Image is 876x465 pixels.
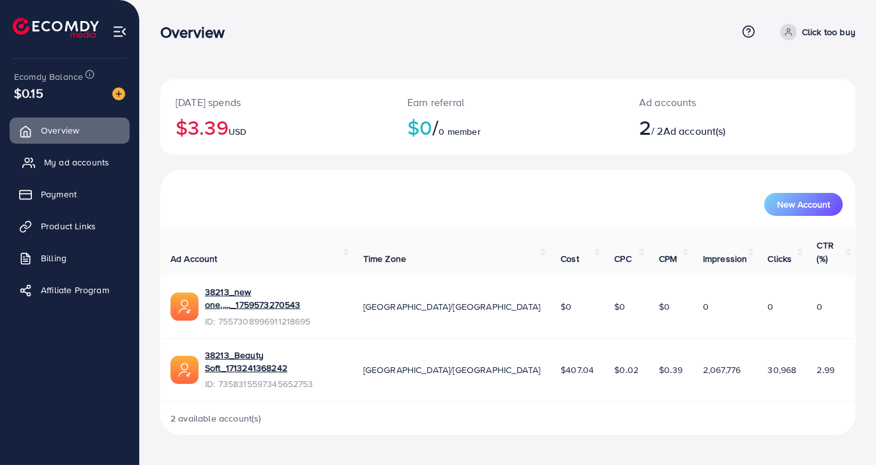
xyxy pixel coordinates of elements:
[41,220,96,232] span: Product Links
[10,118,130,143] a: Overview
[614,300,625,313] span: $0
[10,149,130,175] a: My ad accounts
[10,277,130,303] a: Affiliate Program
[205,286,343,312] a: 38213_new one,,,,,_1759573270543
[768,300,774,313] span: 0
[768,363,797,376] span: 30,968
[205,377,343,390] span: ID: 7358315597345652753
[639,95,782,110] p: Ad accounts
[561,363,594,376] span: $407.04
[10,245,130,271] a: Billing
[176,115,377,139] h2: $3.39
[363,363,541,376] span: [GEOGRAPHIC_DATA]/[GEOGRAPHIC_DATA]
[205,349,343,375] a: 38213_Beauty Soft_1713241368242
[112,24,127,39] img: menu
[41,124,79,137] span: Overview
[160,23,235,42] h3: Overview
[439,125,481,138] span: 0 member
[768,252,792,265] span: Clicks
[817,363,835,376] span: 2.99
[764,193,843,216] button: New Account
[432,112,439,142] span: /
[659,252,677,265] span: CPM
[703,300,709,313] span: 0
[41,188,77,201] span: Payment
[176,95,377,110] p: [DATE] spends
[41,252,66,264] span: Billing
[561,300,571,313] span: $0
[363,300,541,313] span: [GEOGRAPHIC_DATA]/[GEOGRAPHIC_DATA]
[407,95,608,110] p: Earn referral
[170,293,199,321] img: ic-ads-acc.e4c84228.svg
[363,252,406,265] span: Time Zone
[170,412,262,425] span: 2 available account(s)
[170,356,199,384] img: ic-ads-acc.e4c84228.svg
[817,239,834,264] span: CTR (%)
[802,24,856,40] p: Click too buy
[817,300,823,313] span: 0
[41,284,109,296] span: Affiliate Program
[777,200,830,209] span: New Account
[703,363,741,376] span: 2,067,776
[229,125,246,138] span: USD
[614,252,631,265] span: CPC
[659,363,683,376] span: $0.39
[14,70,83,83] span: Ecomdy Balance
[44,156,109,169] span: My ad accounts
[205,315,343,328] span: ID: 7557308996911218695
[170,252,218,265] span: Ad Account
[10,213,130,239] a: Product Links
[659,300,670,313] span: $0
[112,88,125,100] img: image
[10,181,130,207] a: Payment
[614,363,638,376] span: $0.02
[663,124,726,138] span: Ad account(s)
[13,18,99,38] img: logo
[775,24,856,40] a: Click too buy
[639,115,782,139] h2: / 2
[639,112,651,142] span: 2
[14,84,43,102] span: $0.15
[703,252,748,265] span: Impression
[561,252,579,265] span: Cost
[407,115,608,139] h2: $0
